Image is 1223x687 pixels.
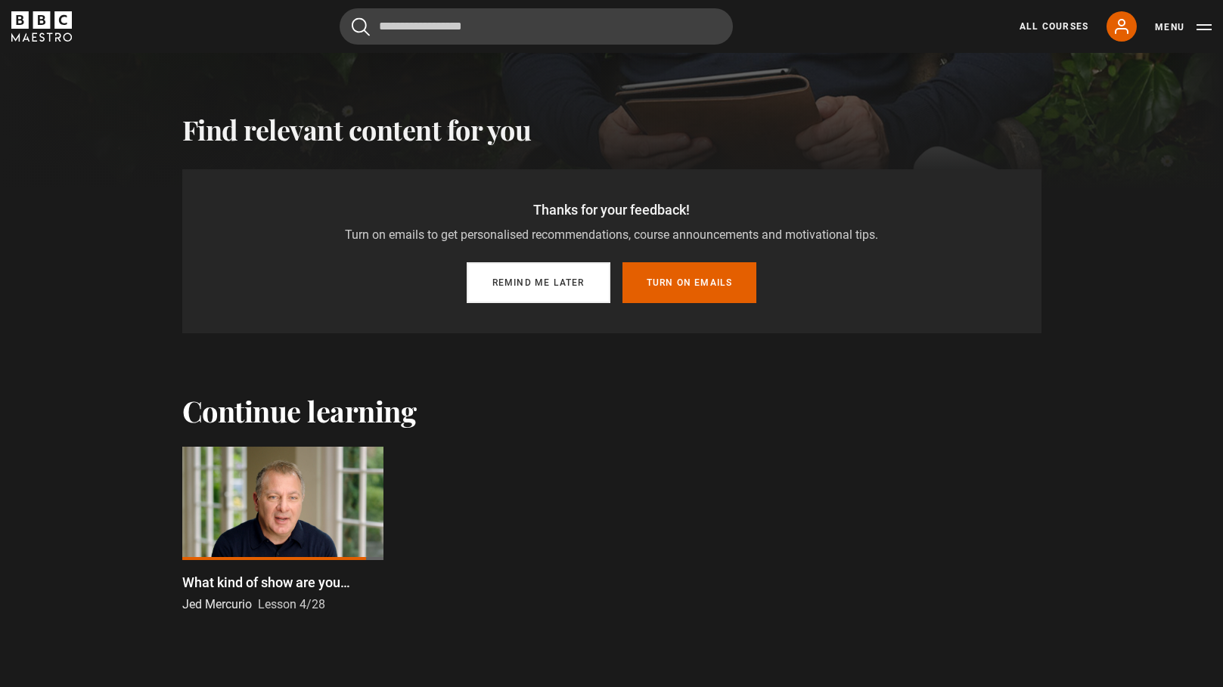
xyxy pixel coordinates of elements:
[1155,20,1212,35] button: Toggle navigation
[182,447,383,614] a: What kind of show are you making? Jed Mercurio Lesson 4/28
[194,200,1029,220] p: Thanks for your feedback!
[258,597,325,611] span: Lesson 4/28
[182,597,252,611] span: Jed Mercurio
[622,262,757,303] button: Turn on emails
[194,226,1029,244] p: Turn on emails to get personalised recommendations, course announcements and motivational tips.
[1020,20,1088,33] a: All Courses
[340,8,733,45] input: Search
[467,262,610,303] button: Remind me later
[182,113,1041,145] h2: Find relevant content for you
[182,394,1041,429] h2: Continue learning
[182,572,383,593] p: What kind of show are you making?
[352,17,370,36] button: Submit the search query
[11,11,72,42] svg: BBC Maestro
